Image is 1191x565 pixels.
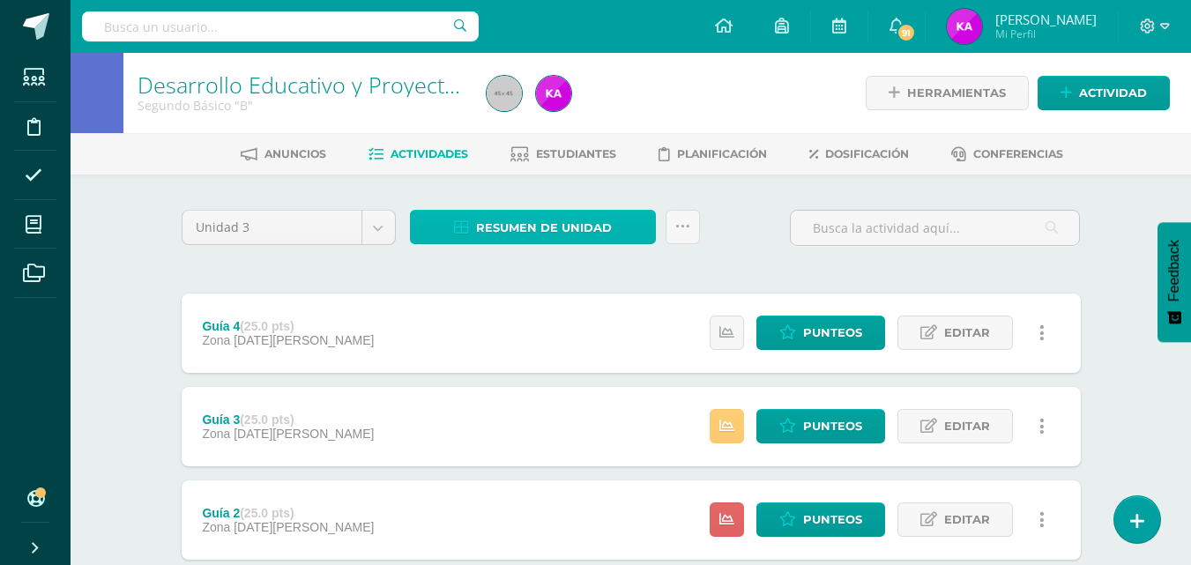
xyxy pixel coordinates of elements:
[202,506,374,520] div: Guía 2
[803,316,862,349] span: Punteos
[1038,76,1170,110] a: Actividad
[995,26,1097,41] span: Mi Perfil
[182,211,395,244] a: Unidad 3
[973,147,1063,160] span: Conferencias
[947,9,982,44] img: 51972073345f485b3549bd3d69ac4e4d.png
[138,72,465,97] h1: Desarrollo Educativo y Proyecto de Vida
[803,503,862,536] span: Punteos
[410,210,656,244] a: Resumen de unidad
[196,211,348,244] span: Unidad 3
[368,140,468,168] a: Actividades
[803,410,862,442] span: Punteos
[241,140,326,168] a: Anuncios
[1079,77,1147,109] span: Actividad
[951,140,1063,168] a: Conferencias
[240,506,294,520] strong: (25.0 pts)
[234,520,374,534] span: [DATE][PERSON_NAME]
[659,140,767,168] a: Planificación
[677,147,767,160] span: Planificación
[202,319,374,333] div: Guía 4
[487,76,522,111] img: 45x45
[944,316,990,349] span: Editar
[391,147,468,160] span: Actividades
[138,97,465,114] div: Segundo Básico 'B'
[138,70,539,100] a: Desarrollo Educativo y Proyecto de Vida
[240,319,294,333] strong: (25.0 pts)
[756,409,885,443] a: Punteos
[1158,222,1191,342] button: Feedback - Mostrar encuesta
[234,427,374,441] span: [DATE][PERSON_NAME]
[756,316,885,350] a: Punteos
[995,11,1097,28] span: [PERSON_NAME]
[82,11,479,41] input: Busca un usuario...
[897,23,916,42] span: 91
[240,413,294,427] strong: (25.0 pts)
[476,212,612,244] span: Resumen de unidad
[907,77,1006,109] span: Herramientas
[264,147,326,160] span: Anuncios
[944,503,990,536] span: Editar
[234,333,374,347] span: [DATE][PERSON_NAME]
[944,410,990,442] span: Editar
[536,147,616,160] span: Estudiantes
[866,76,1029,110] a: Herramientas
[202,413,374,427] div: Guía 3
[202,520,230,534] span: Zona
[791,211,1079,245] input: Busca la actividad aquí...
[202,427,230,441] span: Zona
[809,140,909,168] a: Dosificación
[1166,240,1182,301] span: Feedback
[510,140,616,168] a: Estudiantes
[202,333,230,347] span: Zona
[536,76,571,111] img: 51972073345f485b3549bd3d69ac4e4d.png
[825,147,909,160] span: Dosificación
[756,502,885,537] a: Punteos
